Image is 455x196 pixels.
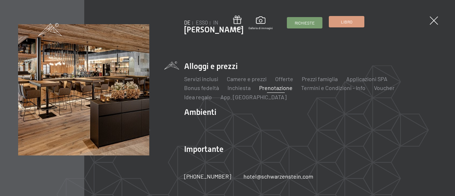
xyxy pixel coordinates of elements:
a: [PHONE_NUMBER] [184,173,231,180]
a: Voucher [374,84,395,91]
a: Offerte [275,75,293,82]
a: Prezzi famiglia [302,75,338,82]
a: hotel@schwarzenstein.com [243,173,313,180]
a: Voucher [232,16,242,30]
font: Richieste [295,20,315,25]
a: Prenotazione [259,84,293,91]
font: Libro [341,19,352,24]
font: Galleria di immagini [248,26,273,30]
a: App. [GEOGRAPHIC_DATA] [220,94,287,100]
a: Libro [329,16,364,27]
a: ESSO [196,20,208,26]
a: Galleria di immagini [248,16,273,30]
a: Bonus fedeltà [184,84,219,91]
a: Applicazioni SPA [346,75,387,82]
a: Camere e prezzi [227,75,267,82]
font: [PHONE_NUMBER] [184,173,231,180]
a: Inchiesta [227,84,251,91]
font: hotel@ [243,173,261,180]
font: Voucher [232,26,242,30]
a: Termini e Condizioni - Info [301,84,365,91]
a: Richieste [287,17,322,28]
a: IN [213,20,218,26]
font: com [303,173,313,180]
a: Servizi inclusi [184,75,218,82]
a: Idea regalo [184,94,212,100]
a: DE [184,20,191,26]
font: schwarzenstein. [261,173,303,180]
